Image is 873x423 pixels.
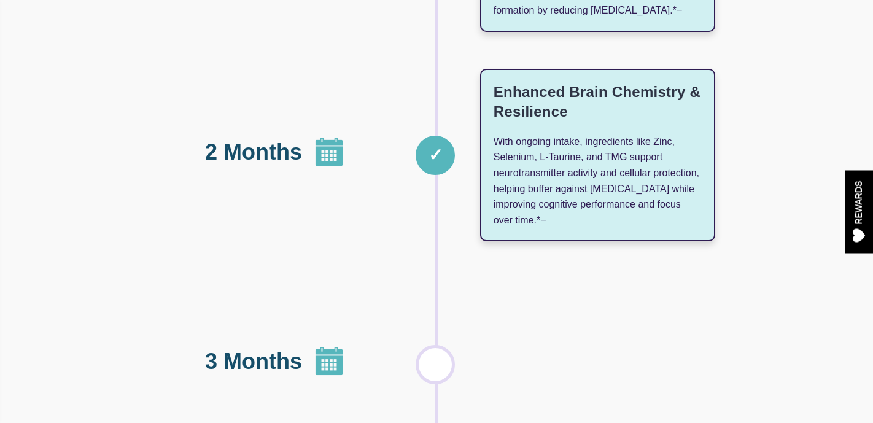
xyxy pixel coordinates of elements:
span: 2 Months [205,136,302,169]
div: With ongoing intake, ingredients like Zinc, Selenium, L-Taurine, and TMG support neurotransmitter... [480,69,715,242]
h3: Enhanced Brain Chemistry & Resilience [494,82,702,122]
span: 3 Months [205,345,302,378]
div: ✓ [416,136,455,175]
img: Calendar Icon [314,138,344,167]
img: Calendar Icon [314,347,344,376]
